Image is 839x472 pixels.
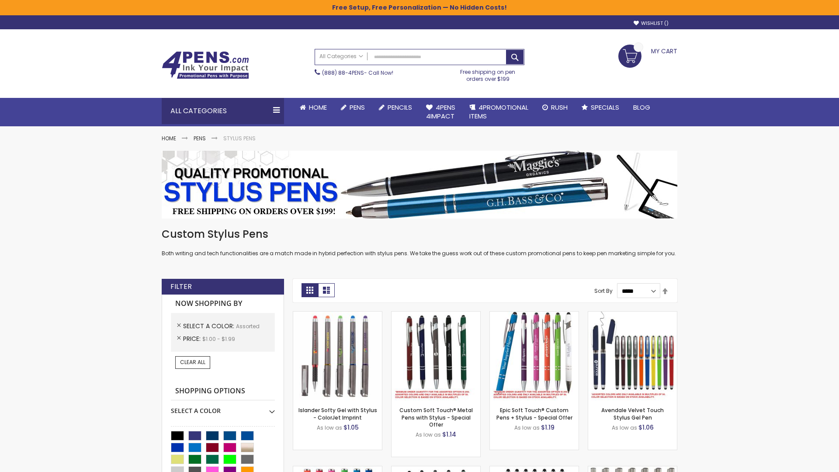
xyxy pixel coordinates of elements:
[638,423,654,432] span: $1.06
[575,98,626,117] a: Specials
[322,69,393,76] span: - Call Now!
[490,311,579,319] a: 4P-MS8B-Assorted
[496,406,572,421] a: Epic Soft Touch® Custom Pens + Stylus - Special Offer
[343,423,359,432] span: $1.05
[442,430,456,439] span: $1.14
[162,151,677,219] img: Stylus Pens
[490,312,579,400] img: 4P-MS8B-Assorted
[416,431,441,438] span: As low as
[309,103,327,112] span: Home
[469,103,528,121] span: 4PROMOTIONAL ITEMS
[223,135,256,142] strong: Stylus Pens
[293,312,382,400] img: Islander Softy Gel with Stylus - ColorJet Imprint-Assorted
[588,312,677,400] img: Avendale Velvet Touch Stylus Gel Pen-Assorted
[372,98,419,117] a: Pencils
[551,103,568,112] span: Rush
[302,283,318,297] strong: Grid
[392,311,480,319] a: Custom Soft Touch® Metal Pens with Stylus-Assorted
[591,103,619,112] span: Specials
[588,311,677,319] a: Avendale Velvet Touch Stylus Gel Pen-Assorted
[388,103,412,112] span: Pencils
[293,98,334,117] a: Home
[298,406,377,421] a: Islander Softy Gel with Stylus - ColorJet Imprint
[462,98,535,126] a: 4PROMOTIONALITEMS
[162,227,677,241] h1: Custom Stylus Pens
[392,312,480,400] img: Custom Soft Touch® Metal Pens with Stylus-Assorted
[350,103,365,112] span: Pens
[399,406,473,428] a: Custom Soft Touch® Metal Pens with Stylus - Special Offer
[317,424,342,431] span: As low as
[419,98,462,126] a: 4Pens4impact
[319,53,363,60] span: All Categories
[541,423,555,432] span: $1.19
[315,49,367,64] a: All Categories
[175,356,210,368] a: Clear All
[183,334,202,343] span: Price
[634,20,669,27] a: Wishlist
[426,103,455,121] span: 4Pens 4impact
[451,65,525,83] div: Free shipping on pen orders over $199
[194,135,206,142] a: Pens
[171,400,275,415] div: Select A Color
[180,358,205,366] span: Clear All
[162,227,677,257] div: Both writing and tech functionalities are a match made in hybrid perfection with stylus pens. We ...
[612,424,637,431] span: As low as
[601,406,664,421] a: Avendale Velvet Touch Stylus Gel Pen
[162,135,176,142] a: Home
[514,424,540,431] span: As low as
[322,69,364,76] a: (888) 88-4PENS
[594,287,613,295] label: Sort By
[236,323,260,330] span: Assorted
[162,51,249,79] img: 4Pens Custom Pens and Promotional Products
[183,322,236,330] span: Select A Color
[171,295,275,313] strong: Now Shopping by
[626,98,657,117] a: Blog
[334,98,372,117] a: Pens
[633,103,650,112] span: Blog
[535,98,575,117] a: Rush
[170,282,192,292] strong: Filter
[162,98,284,124] div: All Categories
[171,382,275,401] strong: Shopping Options
[293,311,382,319] a: Islander Softy Gel with Stylus - ColorJet Imprint-Assorted
[202,335,235,343] span: $1.00 - $1.99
